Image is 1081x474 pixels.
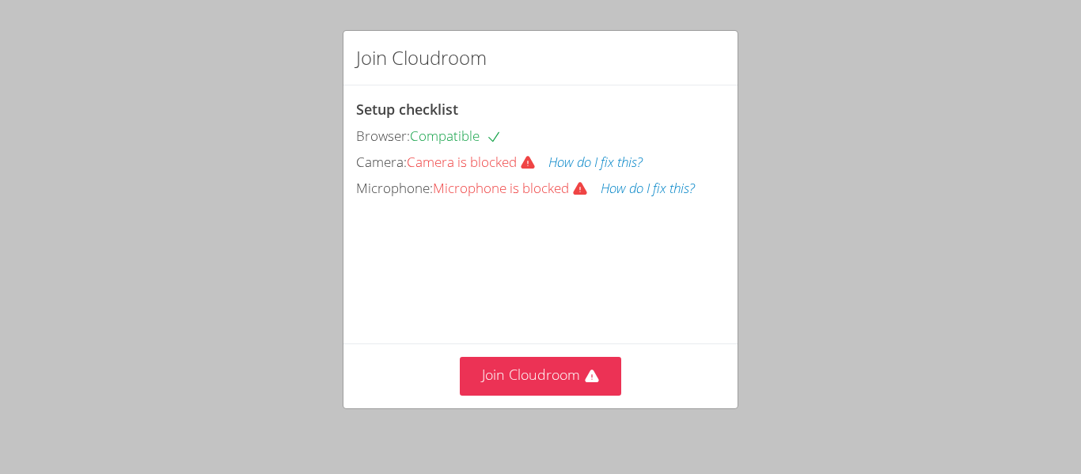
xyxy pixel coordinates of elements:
[407,153,548,171] span: Camera is blocked
[356,44,487,72] h2: Join Cloudroom
[356,153,407,171] span: Camera:
[356,179,433,197] span: Microphone:
[548,151,643,174] button: How do I fix this?
[356,100,458,119] span: Setup checklist
[460,357,622,396] button: Join Cloudroom
[356,127,410,145] span: Browser:
[433,179,601,197] span: Microphone is blocked
[601,177,695,200] button: How do I fix this?
[410,127,502,145] span: Compatible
